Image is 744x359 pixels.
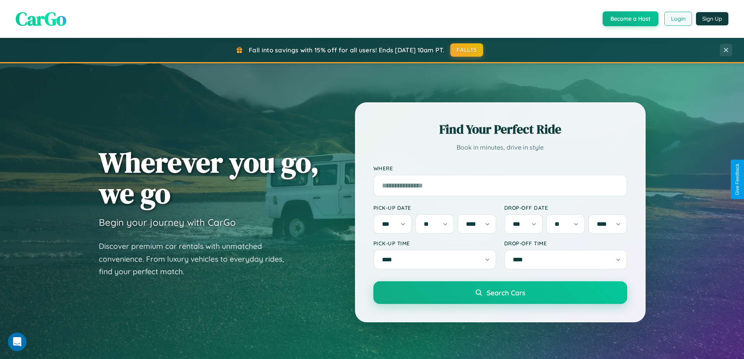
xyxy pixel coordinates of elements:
label: Drop-off Time [504,240,627,246]
p: Discover premium car rentals with unmatched convenience. From luxury vehicles to everyday rides, ... [99,240,294,278]
label: Drop-off Date [504,204,627,211]
label: Pick-up Date [373,204,496,211]
span: CarGo [16,6,66,32]
span: Fall into savings with 15% off for all users! Ends [DATE] 10am PT. [249,46,444,54]
div: Give Feedback [735,164,740,195]
button: Become a Host [603,11,658,26]
button: Sign Up [696,12,728,25]
h2: Find Your Perfect Ride [373,121,627,138]
h1: Wherever you go, we go [99,147,319,209]
label: Pick-up Time [373,240,496,246]
button: Search Cars [373,281,627,304]
button: Login [664,12,692,26]
h3: Begin your journey with CarGo [99,216,236,228]
span: Search Cars [487,288,525,297]
button: FALL15 [450,43,483,57]
label: Where [373,165,627,171]
iframe: Intercom live chat [8,332,27,351]
p: Book in minutes, drive in style [373,142,627,153]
